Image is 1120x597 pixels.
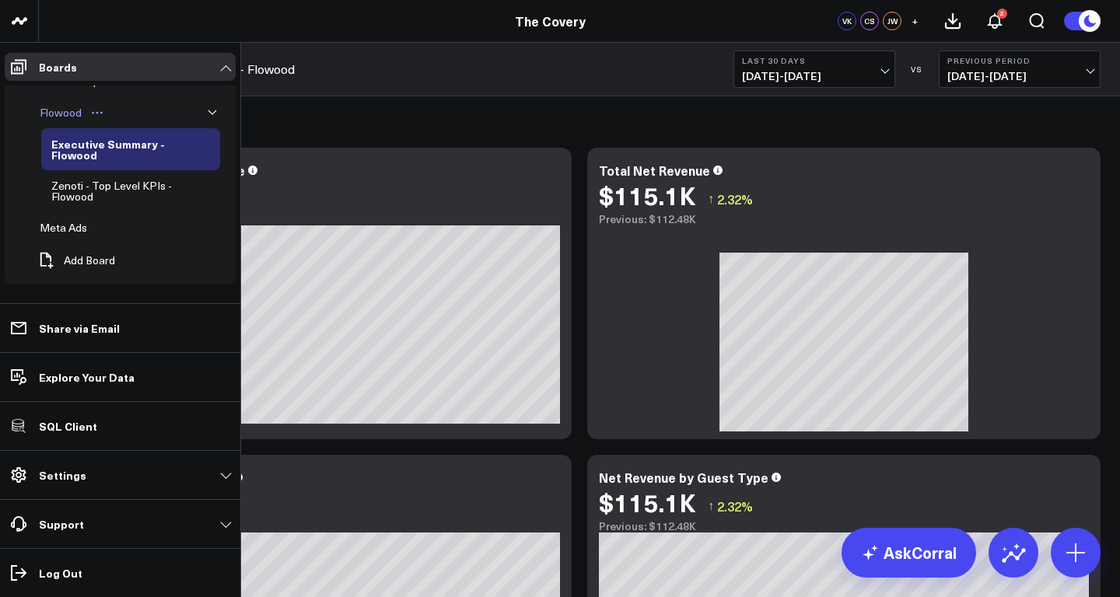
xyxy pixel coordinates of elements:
[838,12,856,30] div: VK
[30,212,121,243] a: Meta AdsOpen board menu
[912,16,919,26] span: +
[70,213,560,225] div: Previous: $152.44K
[30,97,115,128] a: FlowoodOpen board menu
[717,497,753,515] span: 2.32%
[599,181,696,209] div: $115.1K
[5,412,236,440] a: SQL Client
[39,61,77,73] p: Boards
[599,213,1089,225] div: Previous: $112.48K
[41,170,211,212] a: Zenoti - Top Level KPIs - FlowoodOpen board menu
[39,322,120,334] p: Share via Email
[947,56,1092,65] b: Previous Period
[39,567,82,579] p: Log Out
[70,520,560,532] div: Previous: $112.48K
[41,128,211,170] a: Executive Summary - FlowoodOpen board menu
[717,190,753,208] span: 2.32%
[860,12,879,30] div: CS
[39,469,86,481] p: Settings
[36,218,91,237] div: Meta Ads
[599,488,696,516] div: $115.1K
[742,56,887,65] b: Last 30 Days
[997,9,1007,19] div: 2
[883,12,901,30] div: JW
[5,559,236,587] a: Log Out
[39,420,97,432] p: SQL Client
[599,520,1089,532] div: Previous: $112.48K
[39,518,84,530] p: Support
[36,103,86,122] div: Flowood
[64,254,115,267] span: Add Board
[30,243,123,278] button: Add Board
[905,12,924,30] button: +
[39,371,135,383] p: Explore Your Data
[842,528,976,578] a: AskCorral
[599,162,710,179] div: Total Net Revenue
[599,469,768,486] div: Net Revenue by Guest Type
[47,176,186,206] div: Zenoti - Top Level KPIs - Flowood
[742,70,887,82] span: [DATE] - [DATE]
[939,51,1101,88] button: Previous Period[DATE]-[DATE]
[903,65,931,74] div: VS
[947,70,1092,82] span: [DATE] - [DATE]
[708,496,714,516] span: ↑
[515,12,586,30] a: The Covery
[47,134,186,164] div: Executive Summary - Flowood
[708,189,714,209] span: ↑
[86,106,109,119] button: Open board menu
[733,51,895,88] button: Last 30 Days[DATE]-[DATE]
